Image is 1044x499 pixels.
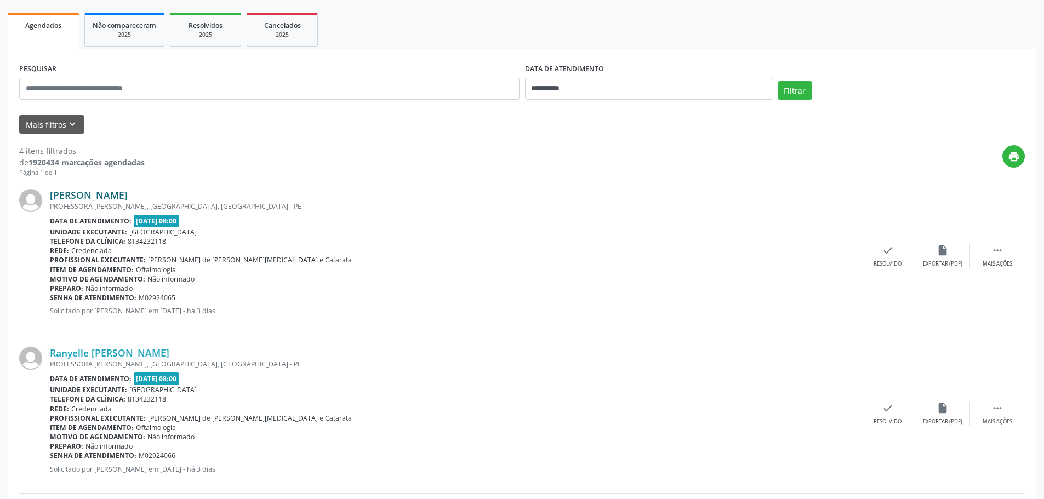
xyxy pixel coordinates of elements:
span: Não compareceram [93,21,156,30]
label: PESQUISAR [19,61,56,78]
div: PROFESSORA [PERSON_NAME], [GEOGRAPHIC_DATA], [GEOGRAPHIC_DATA] - PE [50,359,860,369]
strong: 1920434 marcações agendadas [28,157,145,168]
div: Exportar (PDF) [923,260,962,268]
i: check [882,402,894,414]
b: Data de atendimento: [50,374,132,383]
div: 2025 [93,31,156,39]
span: [DATE] 08:00 [134,215,180,227]
b: Profissional executante: [50,414,146,423]
a: [PERSON_NAME] [50,189,128,201]
span: Não informado [85,441,133,451]
div: Resolvido [874,418,902,426]
span: Resolvidos [189,21,223,30]
span: M02924065 [139,293,175,302]
b: Profissional executante: [50,255,146,265]
span: [PERSON_NAME] de [PERSON_NAME][MEDICAL_DATA] e Catarata [148,414,352,423]
i: keyboard_arrow_down [66,118,78,130]
span: Agendados [25,21,61,30]
div: Mais ações [983,260,1012,268]
div: de [19,157,145,168]
b: Rede: [50,404,69,414]
a: Ranyelle [PERSON_NAME] [50,347,169,359]
div: PROFESSORA [PERSON_NAME], [GEOGRAPHIC_DATA], [GEOGRAPHIC_DATA] - PE [50,202,860,211]
i: insert_drive_file [937,402,949,414]
b: Senha de atendimento: [50,451,136,460]
i: insert_drive_file [937,244,949,256]
b: Telefone da clínica: [50,237,125,246]
span: Cancelados [264,21,301,30]
span: Não informado [147,274,195,284]
i:  [991,402,1003,414]
b: Preparo: [50,284,83,293]
span: [DATE] 08:00 [134,372,180,385]
div: Mais ações [983,418,1012,426]
b: Unidade executante: [50,385,127,394]
span: [PERSON_NAME] de [PERSON_NAME][MEDICAL_DATA] e Catarata [148,255,352,265]
button: Mais filtroskeyboard_arrow_down [19,115,84,134]
span: 8134232118 [128,237,166,246]
b: Unidade executante: [50,227,127,237]
div: Página 1 de 1 [19,168,145,177]
span: Credenciada [71,404,112,414]
b: Motivo de agendamento: [50,432,145,441]
b: Data de atendimento: [50,216,132,226]
span: Oftalmologia [136,423,176,432]
span: 8134232118 [128,394,166,404]
label: DATA DE ATENDIMENTO [525,61,604,78]
i: print [1008,151,1020,163]
div: Resolvido [874,260,902,268]
b: Item de agendamento: [50,423,134,432]
div: 2025 [255,31,310,39]
p: Solicitado por [PERSON_NAME] em [DATE] - há 3 dias [50,306,860,316]
b: Senha de atendimento: [50,293,136,302]
img: img [19,347,42,370]
div: Exportar (PDF) [923,418,962,426]
span: [GEOGRAPHIC_DATA] [129,227,197,237]
b: Preparo: [50,441,83,451]
span: Credenciada [71,246,112,255]
b: Motivo de agendamento: [50,274,145,284]
span: Oftalmologia [136,265,176,274]
span: Não informado [147,432,195,441]
span: Não informado [85,284,133,293]
b: Item de agendamento: [50,265,134,274]
i: check [882,244,894,256]
span: [GEOGRAPHIC_DATA] [129,385,197,394]
p: Solicitado por [PERSON_NAME] em [DATE] - há 3 dias [50,464,860,474]
div: 4 itens filtrados [19,145,145,157]
span: M02924066 [139,451,175,460]
i:  [991,244,1003,256]
button: Filtrar [778,81,812,100]
button: print [1002,145,1025,168]
div: 2025 [178,31,233,39]
b: Telefone da clínica: [50,394,125,404]
img: img [19,189,42,212]
b: Rede: [50,246,69,255]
